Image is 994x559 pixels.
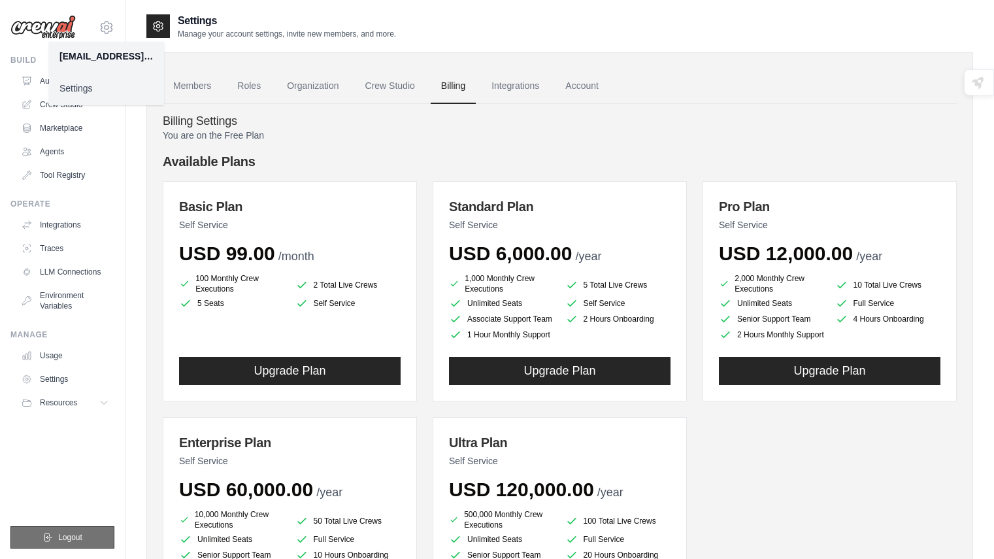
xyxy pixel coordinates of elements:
span: /year [575,250,601,263]
a: Automations [16,71,114,92]
li: Full Service [295,533,401,546]
li: 500,000 Monthly Crew Executions [449,509,555,530]
h3: Standard Plan [449,197,671,216]
button: Upgrade Plan [179,357,401,385]
li: 2 Hours Onboarding [565,313,671,326]
li: 50 Total Live Crews [295,512,401,530]
a: Billing [431,69,476,104]
li: Unlimited Seats [719,297,825,310]
li: 4 Hours Onboarding [835,313,941,326]
span: Resources [40,398,77,408]
button: Logout [10,526,114,549]
p: Self Service [449,454,671,467]
li: Senior Support Team [719,313,825,326]
a: Environment Variables [16,285,114,316]
a: Integrations [16,214,114,235]
span: /year [597,486,623,499]
li: Unlimited Seats [449,533,555,546]
a: Usage [16,345,114,366]
li: 2 Hours Monthly Support [719,328,825,341]
a: Marketplace [16,118,114,139]
button: Upgrade Plan [449,357,671,385]
a: Settings [16,369,114,390]
li: 2 Total Live Crews [295,276,401,294]
span: Logout [58,532,82,543]
p: Self Service [179,454,401,467]
p: Manage your account settings, invite new members, and more. [178,29,396,39]
li: 1,000 Monthly Crew Executions [449,273,555,294]
iframe: Chat Widget [929,496,994,559]
a: Crew Studio [16,94,114,115]
div: Build [10,55,114,65]
li: Self Service [295,297,401,310]
li: Unlimited Seats [449,297,555,310]
span: USD 6,000.00 [449,243,572,264]
h3: Ultra Plan [449,433,671,452]
li: 10,000 Monthly Crew Executions [179,509,285,530]
p: Self Service [179,218,401,231]
h3: Pro Plan [719,197,940,216]
a: Tool Registry [16,165,114,186]
li: Full Service [565,533,671,546]
h3: Enterprise Plan [179,433,401,452]
span: /year [316,486,342,499]
div: [EMAIL_ADDRESS][DOMAIN_NAME] [59,50,154,63]
a: Settings [49,76,164,100]
button: Resources [16,392,114,413]
h4: Billing Settings [163,114,957,129]
li: Self Service [565,297,671,310]
a: Roles [227,69,271,104]
li: 100 Total Live Crews [565,512,671,530]
p: Self Service [719,218,940,231]
li: 5 Total Live Crews [565,276,671,294]
li: 1 Hour Monthly Support [449,328,555,341]
span: /month [278,250,314,263]
a: Traces [16,238,114,259]
li: 2,000 Monthly Crew Executions [719,273,825,294]
a: LLM Connections [16,262,114,282]
h4: Available Plans [163,152,957,171]
a: Crew Studio [355,69,425,104]
h2: Settings [178,13,396,29]
h3: Basic Plan [179,197,401,216]
a: Agents [16,141,114,162]
span: USD 99.00 [179,243,275,264]
a: Account [555,69,609,104]
a: Integrations [481,69,550,104]
li: Unlimited Seats [179,533,285,546]
span: /year [856,250,882,263]
p: You are on the Free Plan [163,129,957,142]
div: Manage [10,330,114,340]
span: USD 12,000.00 [719,243,853,264]
div: Operate [10,199,114,209]
li: Associate Support Team [449,313,555,326]
button: Upgrade Plan [719,357,940,385]
p: Self Service [449,218,671,231]
li: Full Service [835,297,941,310]
li: 10 Total Live Crews [835,276,941,294]
span: USD 120,000.00 [449,479,594,500]
span: USD 60,000.00 [179,479,313,500]
a: Organization [276,69,349,104]
a: Members [163,69,222,104]
img: Logo [10,15,76,40]
li: 5 Seats [179,297,285,310]
li: 100 Monthly Crew Executions [179,273,285,294]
